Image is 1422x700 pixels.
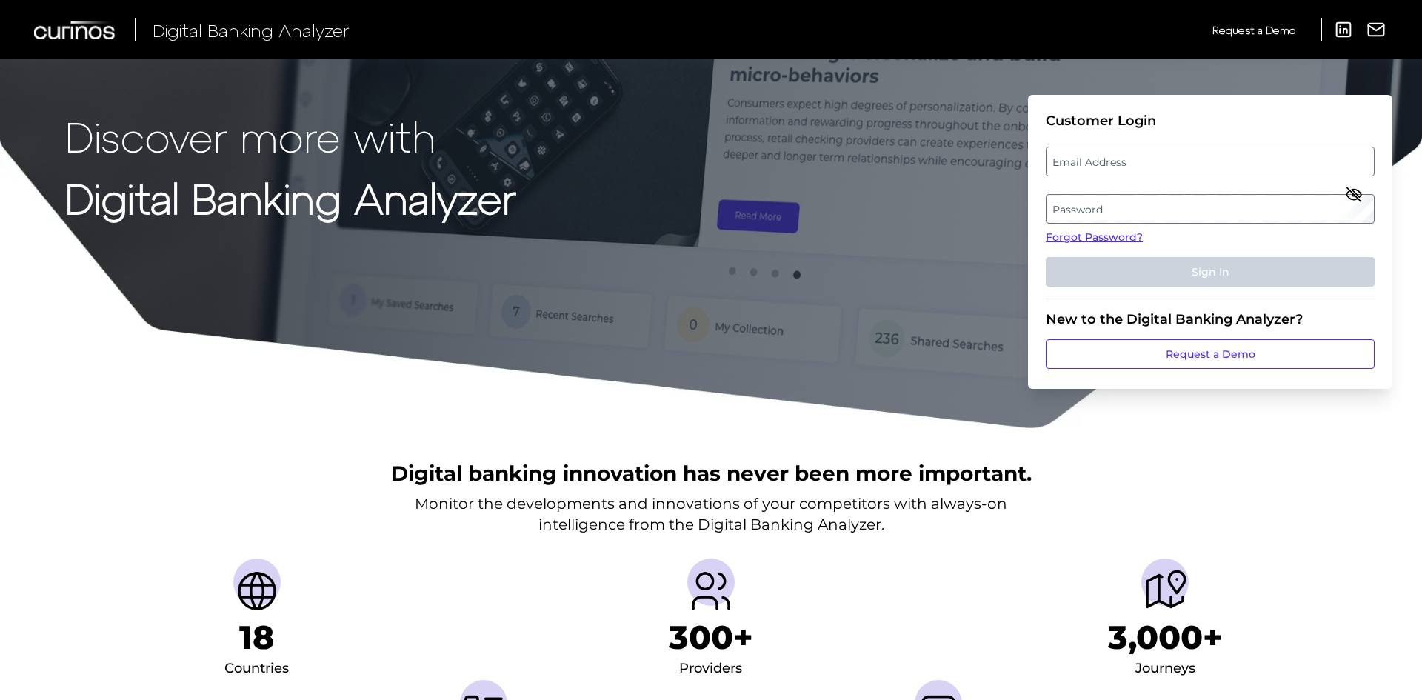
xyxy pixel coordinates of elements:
[34,21,117,39] img: Curinos
[1046,230,1375,245] a: Forgot Password?
[679,657,742,681] div: Providers
[153,19,350,41] span: Digital Banking Analyzer
[239,618,274,657] h1: 18
[65,113,516,159] p: Discover more with
[224,657,289,681] div: Countries
[1212,18,1295,42] a: Request a Demo
[391,459,1032,487] h2: Digital banking innovation has never been more important.
[1141,567,1189,615] img: Journeys
[1046,257,1375,287] button: Sign In
[1047,148,1373,175] label: Email Address
[1212,24,1295,36] span: Request a Demo
[1047,196,1373,222] label: Password
[233,567,281,615] img: Countries
[415,493,1007,535] p: Monitor the developments and innovations of your competitors with always-on intelligence from the...
[1046,311,1375,327] div: New to the Digital Banking Analyzer?
[687,567,735,615] img: Providers
[1046,339,1375,369] a: Request a Demo
[1046,113,1375,129] div: Customer Login
[1108,618,1223,657] h1: 3,000+
[669,618,753,657] h1: 300+
[65,173,516,222] strong: Digital Banking Analyzer
[1135,657,1195,681] div: Journeys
